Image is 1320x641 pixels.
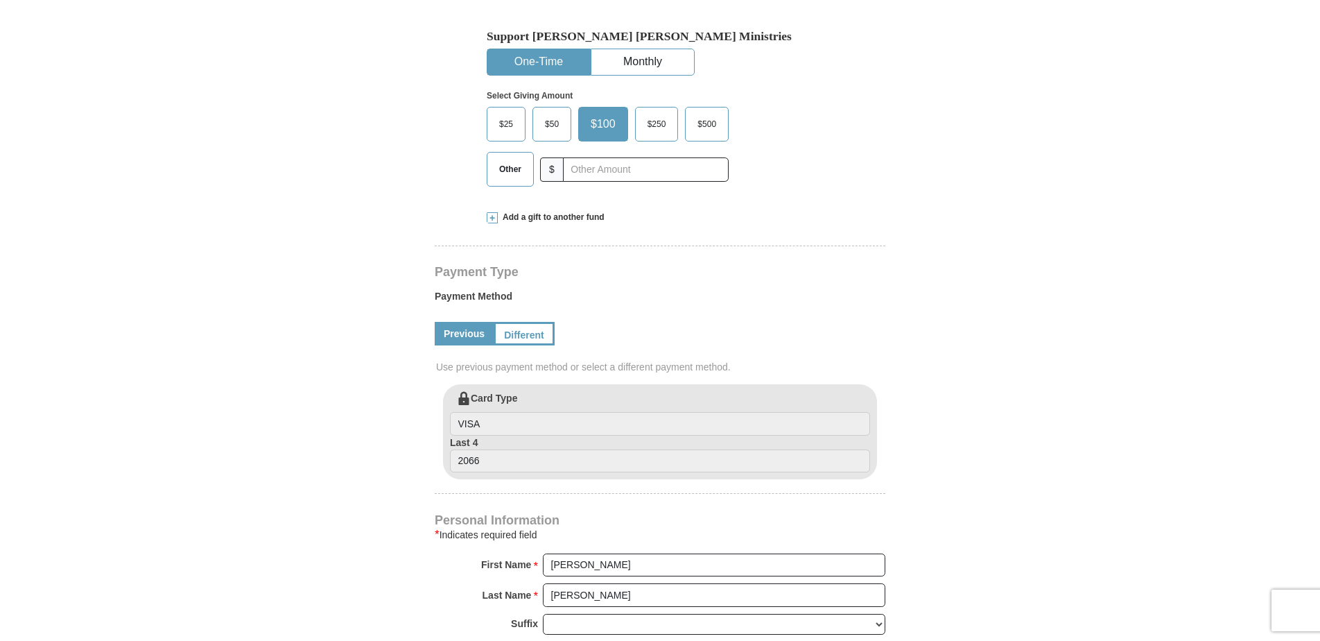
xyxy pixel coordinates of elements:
[435,527,885,543] div: Indicates required field
[498,212,605,223] span: Add a gift to another fund
[450,391,870,436] label: Card Type
[435,322,494,345] a: Previous
[691,114,723,135] span: $500
[450,412,870,436] input: Card Type
[492,159,528,180] span: Other
[481,555,531,574] strong: First Name
[494,322,555,345] a: Different
[538,114,566,135] span: $50
[487,29,833,44] h5: Support [PERSON_NAME] [PERSON_NAME] Ministries
[450,450,870,473] input: Last 4
[450,436,870,473] label: Last 4
[436,360,887,374] span: Use previous payment method or select a different payment method.
[563,157,729,182] input: Other Amount
[641,114,673,135] span: $250
[492,114,520,135] span: $25
[435,289,885,310] label: Payment Method
[540,157,564,182] span: $
[487,91,573,101] strong: Select Giving Amount
[483,586,532,605] strong: Last Name
[511,614,538,633] strong: Suffix
[487,49,590,75] button: One-Time
[591,49,694,75] button: Monthly
[435,515,885,526] h4: Personal Information
[584,114,623,135] span: $100
[435,266,885,277] h4: Payment Type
